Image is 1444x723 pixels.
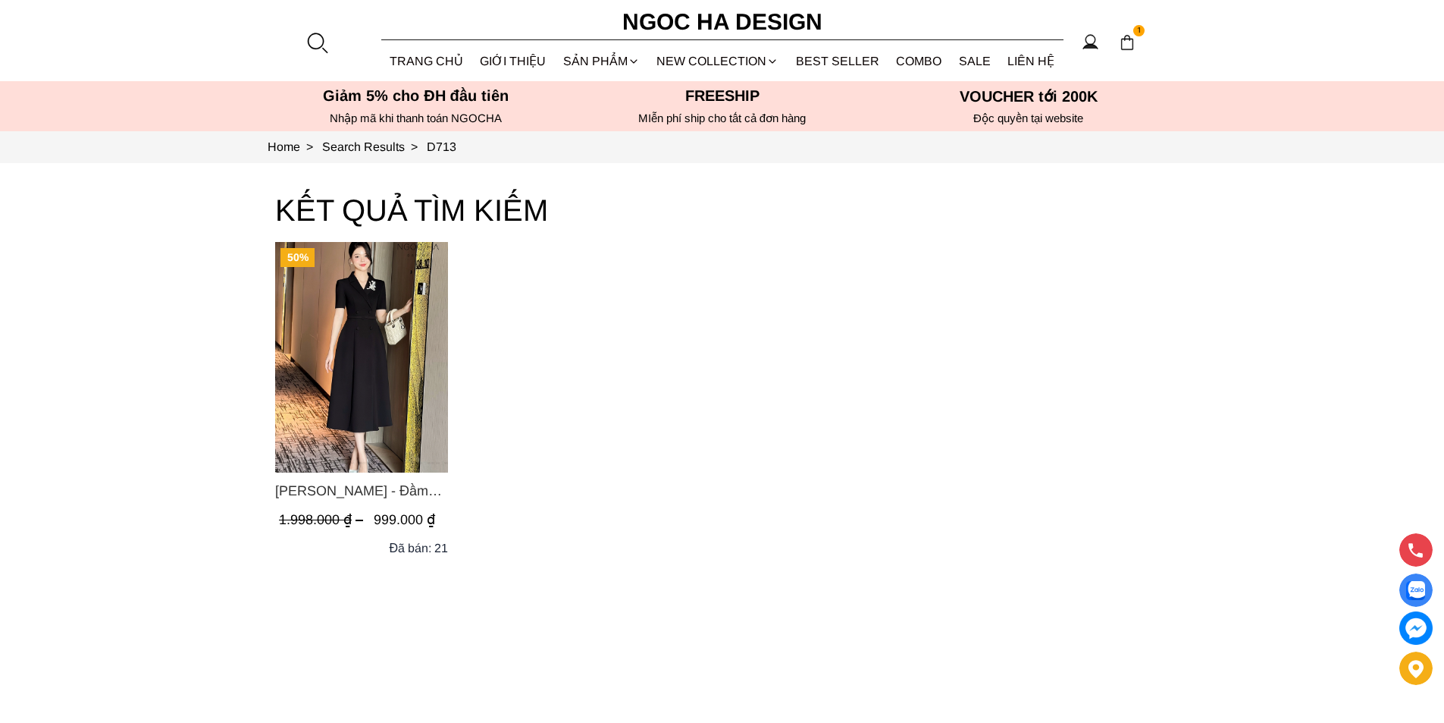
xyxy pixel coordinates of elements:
[648,41,788,81] a: NEW COLLECTION
[374,512,435,527] span: 999.000 ₫
[1399,574,1433,607] a: Display image
[322,140,427,153] a: Link to Search Results
[951,41,1000,81] a: SALE
[275,480,448,501] a: Link to Irene Dress - Đầm Vest Dáng Xòe Kèm Đai D713
[880,112,1177,125] h6: Độc quyền tại website
[1406,581,1425,600] img: Display image
[788,41,888,81] a: BEST SELLER
[609,4,836,40] a: Ngoc Ha Design
[574,112,871,125] h6: MIễn phí ship cho tất cả đơn hàng
[1399,611,1433,645] a: messenger
[880,87,1177,105] h5: VOUCHER tới 200K
[275,186,1170,234] h3: KẾT QUẢ TÌM KIẾM
[381,41,472,81] a: TRANG CHỦ
[888,41,951,81] a: Combo
[275,480,448,501] span: [PERSON_NAME] - Đầm Vest Dáng Xòe Kèm Đai D713
[268,140,322,153] a: Link to Home
[1133,25,1145,37] span: 1
[275,242,448,473] img: Irene Dress - Đầm Vest Dáng Xòe Kèm Đai D713
[685,87,760,104] font: Freeship
[330,112,502,124] font: Nhập mã khi thanh toán NGOCHA
[471,41,555,81] a: GIỚI THIỆU
[300,140,319,153] span: >
[1119,34,1135,51] img: img-CART-ICON-ksit0nf1
[389,539,448,558] div: Đã bán: 21
[275,242,448,473] a: Product image - Irene Dress - Đầm Vest Dáng Xòe Kèm Đai D713
[999,41,1063,81] a: LIÊN HỆ
[427,140,456,153] a: Link to D713
[279,512,367,527] span: 1.998.000 ₫
[555,41,649,81] div: SẢN PHẨM
[323,87,509,104] font: Giảm 5% cho ĐH đầu tiên
[405,140,424,153] span: >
